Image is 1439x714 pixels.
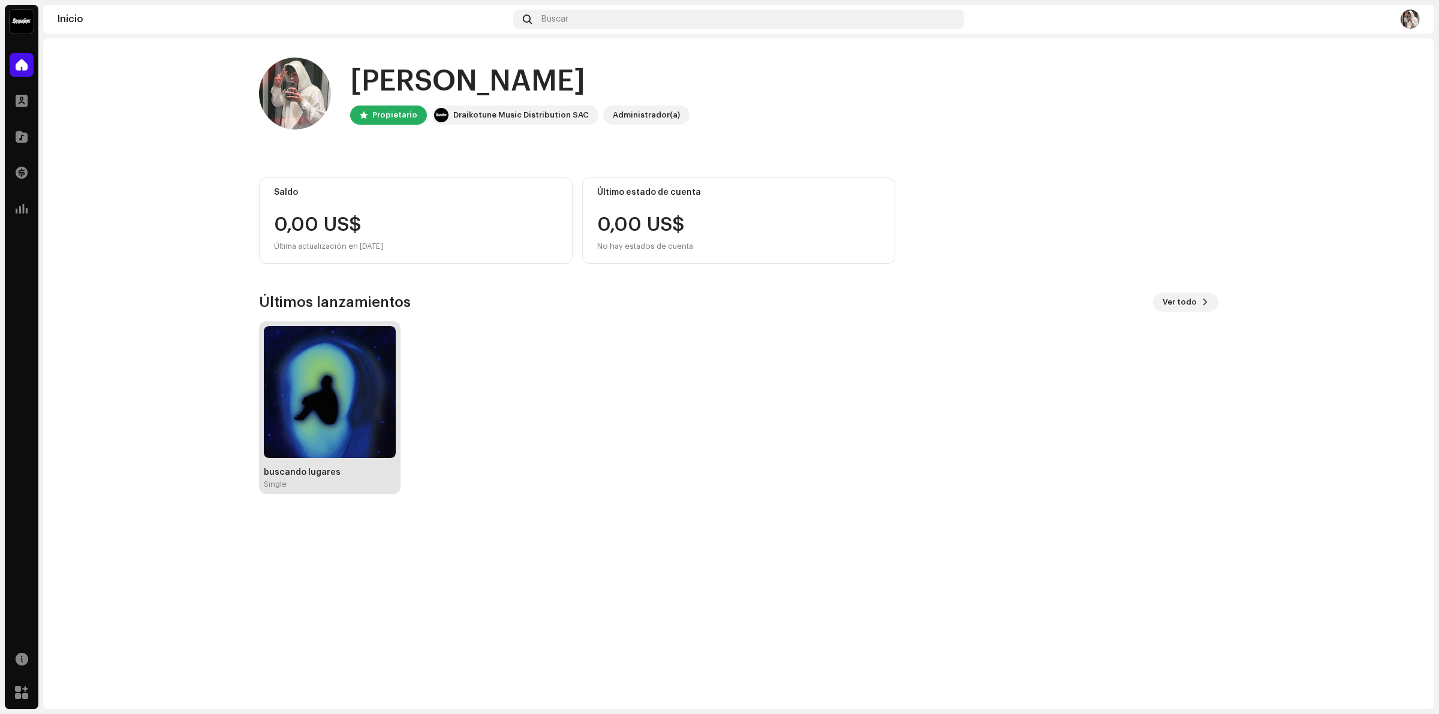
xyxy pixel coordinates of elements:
img: 10370c6a-d0e2-4592-b8a2-38f444b0ca44 [434,108,448,122]
div: Single [264,480,287,489]
img: 6d691742-94c2-418a-a6e6-df06c212a6d5 [1401,10,1420,29]
div: Administrador(a) [613,108,680,122]
div: No hay estados de cuenta [597,239,693,254]
div: Saldo [274,188,558,197]
re-o-card-value: Último estado de cuenta [582,177,896,264]
img: 6d691742-94c2-418a-a6e6-df06c212a6d5 [259,58,331,129]
img: 10370c6a-d0e2-4592-b8a2-38f444b0ca44 [10,10,34,34]
span: Ver todo [1163,290,1197,314]
div: Último estado de cuenta [597,188,881,197]
div: [PERSON_NAME] [350,62,690,101]
div: Draikotune Music Distribution SAC [453,108,589,122]
div: Última actualización en [DATE] [274,239,558,254]
button: Ver todo [1153,293,1218,312]
div: buscando lugares [264,468,396,477]
h3: Últimos lanzamientos [259,293,411,312]
img: 3ba253c3-a28a-4c5c-aa2a-9bf360cae94b [264,326,396,458]
re-o-card-value: Saldo [259,177,573,264]
span: Buscar [541,14,568,24]
div: Propietario [372,108,417,122]
div: Inicio [58,14,508,24]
